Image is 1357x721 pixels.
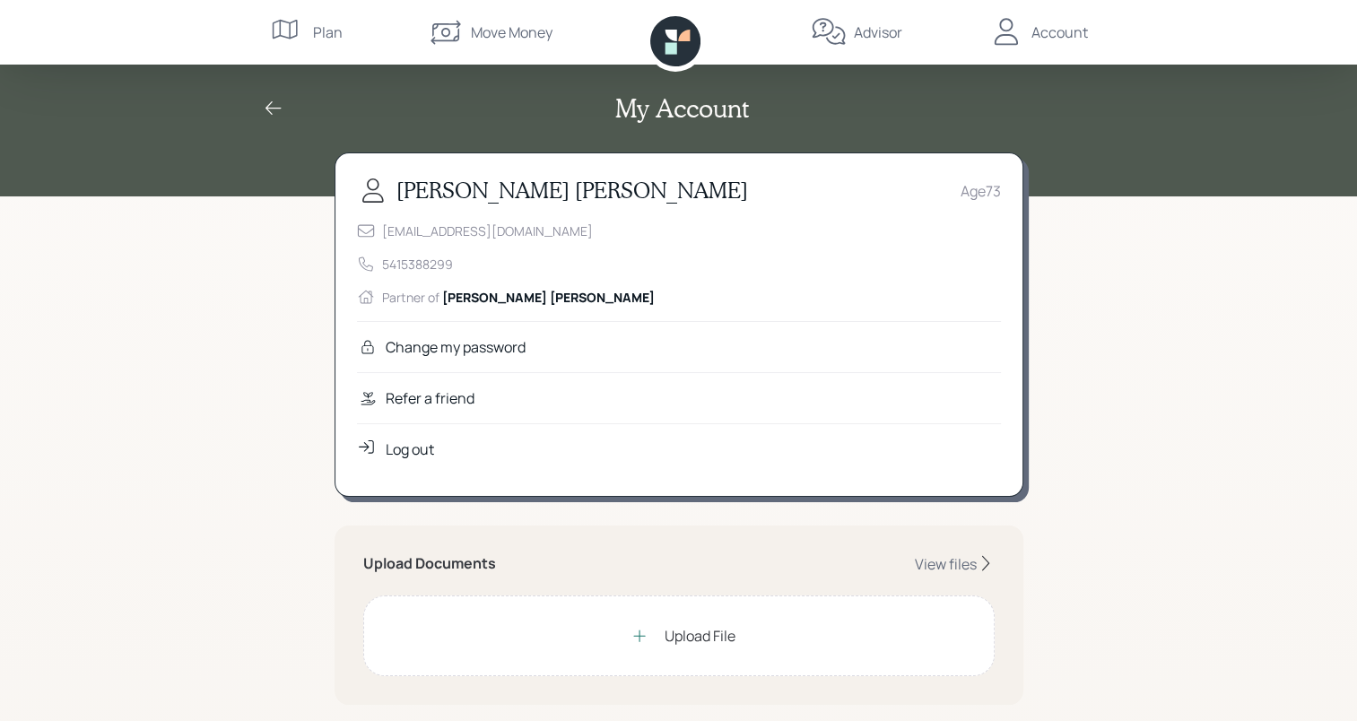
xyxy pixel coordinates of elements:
[854,22,902,43] div: Advisor
[386,387,474,409] div: Refer a friend
[382,288,655,307] div: Partner of
[1031,22,1088,43] div: Account
[386,336,526,358] div: Change my password
[386,439,434,460] div: Log out
[382,255,453,274] div: 5415388299
[471,22,552,43] div: Move Money
[915,554,977,574] div: View files
[665,625,735,647] div: Upload File
[615,93,749,124] h2: My Account
[396,178,748,204] h3: [PERSON_NAME] [PERSON_NAME]
[442,289,655,306] span: [PERSON_NAME] [PERSON_NAME]
[961,180,1001,202] div: Age 73
[382,222,593,240] div: [EMAIL_ADDRESS][DOMAIN_NAME]
[313,22,343,43] div: Plan
[363,555,496,572] h5: Upload Documents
